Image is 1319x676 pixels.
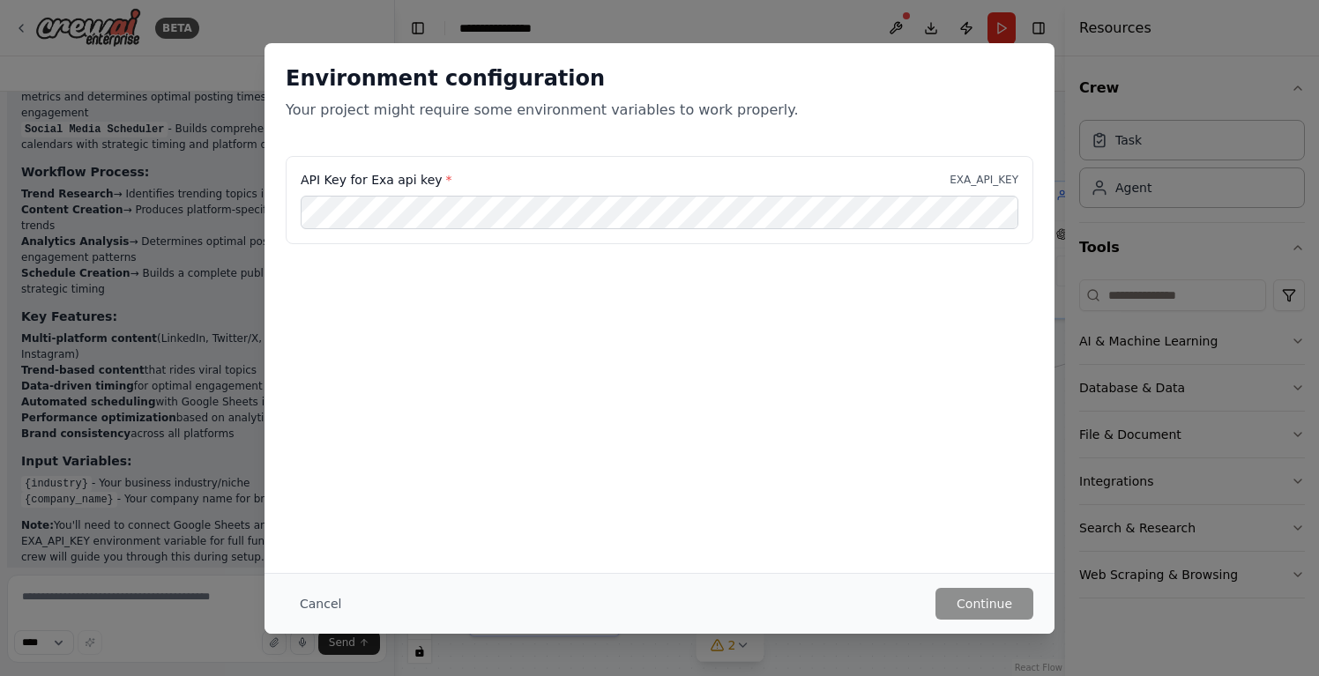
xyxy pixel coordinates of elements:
button: Continue [935,588,1033,620]
button: Cancel [286,588,355,620]
p: Your project might require some environment variables to work properly. [286,100,1033,121]
h2: Environment configuration [286,64,1033,93]
label: API Key for Exa api key [301,171,452,189]
p: EXA_API_KEY [950,173,1018,187]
